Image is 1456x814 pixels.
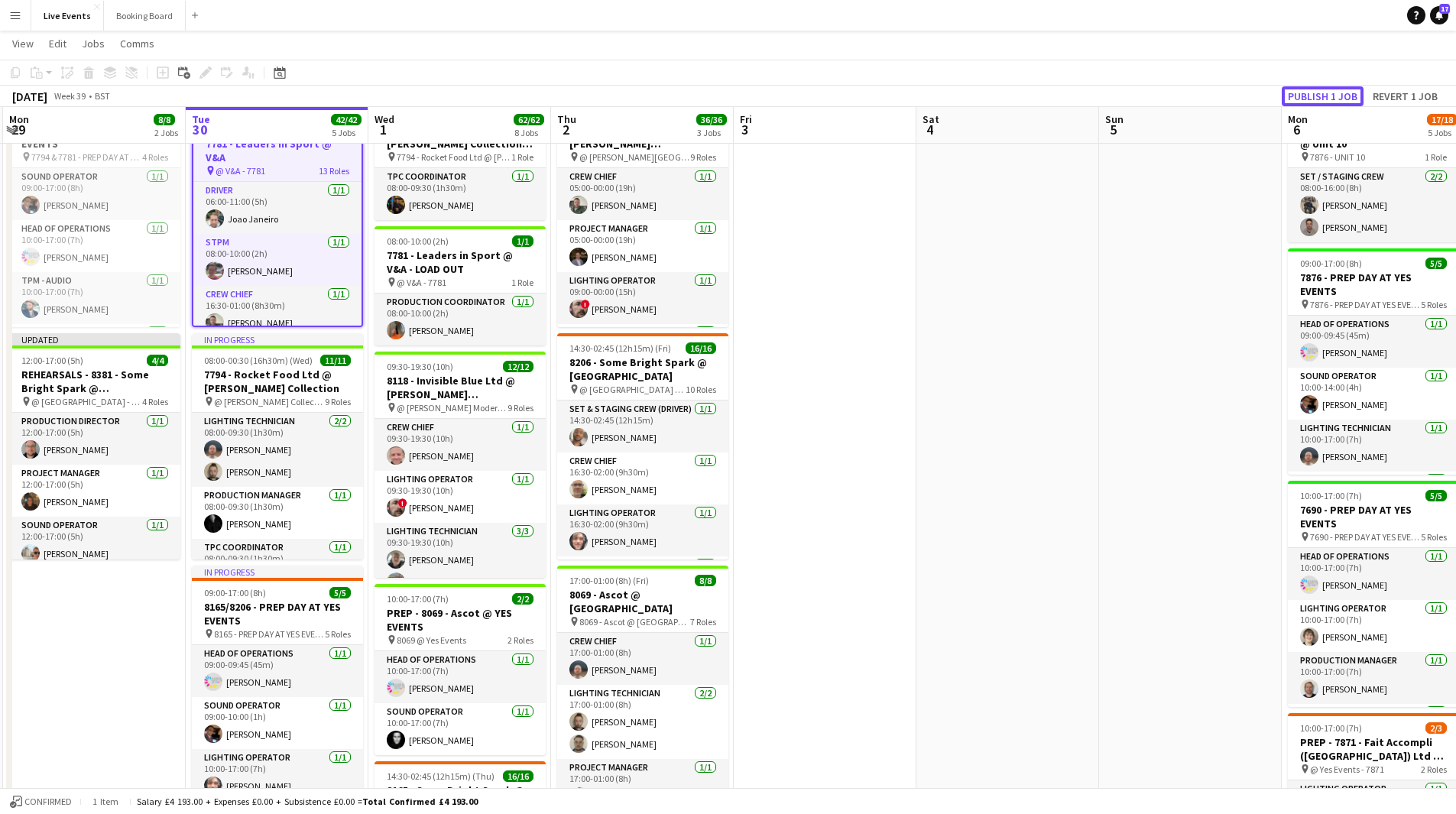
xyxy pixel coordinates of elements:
app-card-role: Crew Chief1/116:30-01:00 (8h30m)[PERSON_NAME] [193,286,362,338]
app-card-role: Set & Staging Crew (Driver)1/114:30-02:45 (12h15m)[PERSON_NAME] [557,401,728,452]
span: 1 Role [511,277,533,288]
app-card-role: Lighting Operator1/110:00-17:00 (7h)[PERSON_NAME] [192,749,363,801]
app-job-card: 09:00-17:00 (8h)4/47794 & 7781 - PREP DAY AT YES EVENTS 7794 & 7781 - PREP DAY AT YES EVENTS4 Rol... [9,101,180,327]
div: Salary £4 193.00 + Expenses £0.00 + Subsistence £0.00 = [137,796,478,807]
span: 5 Roles [325,628,351,640]
span: 1 Role [511,151,533,163]
app-card-role: Sound Operator1/112:00-17:00 (5h)[PERSON_NAME] [9,517,180,569]
div: 10:00-17:00 (7h)2/2PREP - 8069 - Ascot @ YES EVENTS 8069 @ Yes Events2 RolesHead of Operations1/1... [375,584,546,755]
span: 10:00-17:00 (7h) [1300,722,1362,734]
span: 13 Roles [319,165,349,177]
app-job-card: 05:00-02:00 (21h) (Fri)12/128118 - Invisible Blue Ltd @ [PERSON_NAME][GEOGRAPHIC_DATA] @ [PERSON_... [557,101,728,327]
span: 5/5 [1425,258,1447,269]
span: 11/11 [320,355,351,366]
span: 9 Roles [690,151,716,163]
span: 16/16 [686,342,716,354]
span: Week 39 [50,90,89,102]
h3: 8118 - Invisible Blue Ltd @ [PERSON_NAME][GEOGRAPHIC_DATA] [375,374,546,401]
span: 7690 - PREP DAY AT YES EVENTS [1310,531,1421,543]
span: 4/4 [147,355,168,366]
app-card-role: Production Manager1/108:00-09:30 (1h30m)[PERSON_NAME] [192,487,363,539]
h3: 8165/8206 - PREP DAY AT YES EVENTS [192,600,363,628]
span: 7794 & 7781 - PREP DAY AT YES EVENTS [31,151,142,163]
span: 12/12 [503,361,533,372]
app-card-role: Production Director1/112:00-17:00 (5h)[PERSON_NAME] [9,413,180,465]
app-card-role: Project Manager1/117:00-01:00 (8h)[PERSON_NAME] [557,759,728,811]
app-card-role: TPC Coordinator1/108:00-09:30 (1h30m)[PERSON_NAME] [375,168,546,220]
span: @ [GEOGRAPHIC_DATA] - 8381 [31,396,142,407]
span: 2 [555,121,576,138]
button: Revert 1 job [1367,86,1444,106]
h3: 8165 - Some Bright Spark @ [GEOGRAPHIC_DATA] [375,783,546,811]
span: Edit [49,37,66,50]
app-card-role: Crew Chief1/116:30-02:00 (9h30m)[PERSON_NAME] [557,452,728,504]
span: 1/1 [512,235,533,247]
h3: 7781 - Leaders in Sport @ V&A - LOAD OUT [375,248,546,276]
app-job-card: 09:30-19:30 (10h)12/128118 - Invisible Blue Ltd @ [PERSON_NAME][GEOGRAPHIC_DATA] @ [PERSON_NAME] ... [375,352,546,578]
app-card-role: Crew Chief1/109:30-19:30 (10h)[PERSON_NAME] [375,419,546,471]
app-card-role: Head of Operations1/110:00-17:00 (7h)[PERSON_NAME] [9,220,180,272]
h3: PREP - 8069 - Ascot @ YES EVENTS [375,606,546,634]
app-card-role: Crew Chief1/117:00-01:00 (8h)[PERSON_NAME] [557,633,728,685]
span: 8/8 [154,114,175,125]
h3: 8069 - Ascot @ [GEOGRAPHIC_DATA] [557,588,728,615]
span: 7 Roles [690,616,716,628]
span: 08:00-10:00 (2h) [387,235,449,247]
span: Confirmed [24,796,72,807]
span: 1 Role [1425,151,1447,163]
span: 2/2 [512,593,533,605]
span: 5/5 [329,587,351,598]
app-card-role: Crew Chief1/105:00-00:00 (19h)[PERSON_NAME] [557,168,728,220]
div: 8 Jobs [514,127,543,138]
app-card-role: Sound Operator1/109:00-10:00 (1h)[PERSON_NAME] [192,697,363,749]
app-card-role: Lighting Operator1/109:00-00:00 (15h)![PERSON_NAME] [557,272,728,324]
span: @ [PERSON_NAME] Collection - 7794 [214,396,325,407]
a: 17 [1430,6,1448,24]
div: In progress08:00-00:30 (16h30m) (Wed)11/117794 - Rocket Food Ltd @ [PERSON_NAME] Collection @ [PE... [192,333,363,559]
span: @ Yes Events - 7871 [1310,764,1384,775]
span: 4 Roles [142,151,168,163]
app-card-role: Lighting Technician2/217:00-01:00 (8h)[PERSON_NAME][PERSON_NAME] [557,685,728,759]
span: 2 Roles [507,634,533,646]
span: 10:00-17:00 (7h) [387,593,449,605]
app-job-card: In progress09:00-17:00 (8h)5/58165/8206 - PREP DAY AT YES EVENTS 8165 - PREP DAY AT YES EVENTS5 R... [192,566,363,792]
app-card-role: Driver1/106:00-11:00 (5h)Joao Janeiro [193,182,362,234]
span: 8069 - Ascot @ [GEOGRAPHIC_DATA] [579,616,690,628]
app-job-card: Updated06:00-01:00 (19h) (Wed)20/207781 - Leaders in Sport @ V&A @ V&A - 778113 RolesDriver1/106:... [192,101,363,327]
span: Jobs [82,37,105,50]
span: @ [PERSON_NAME] Modern - 8118 [397,402,507,413]
span: 62/62 [514,114,544,125]
span: 7876 - UNIT 10 [1310,151,1365,163]
span: @ [PERSON_NAME][GEOGRAPHIC_DATA] - 8118 [579,151,690,163]
span: 12:00-17:00 (5h) [21,355,83,366]
span: 17:00-01:00 (8h) (Fri) [569,575,649,586]
span: Sun [1105,112,1124,126]
span: Comms [120,37,154,50]
span: @ V&A - 7781 [216,165,265,177]
span: 5/5 [1425,490,1447,501]
span: Mon [1288,112,1308,126]
span: 10:00-17:00 (7h) [1300,490,1362,501]
span: 36/36 [696,114,727,125]
div: 3 Jobs [697,127,726,138]
span: 30 [190,121,210,138]
app-card-role: Head of Operations1/110:00-17:00 (7h)[PERSON_NAME] [375,651,546,703]
app-card-role: STPM1/1 [557,324,728,376]
span: Total Confirmed £4 193.00 [362,796,478,807]
app-job-card: Updated12:00-17:00 (5h)4/4REHEARSALS - 8381 - Some Bright Spark @ [GEOGRAPHIC_DATA] @ [GEOGRAPHIC... [9,333,180,559]
app-card-role: Project Manager1/112:00-17:00 (5h)[PERSON_NAME] [9,465,180,517]
app-card-role: Project Manager1/105:00-00:00 (19h)[PERSON_NAME] [557,220,728,272]
app-card-role: Head of Operations1/109:00-09:45 (45m)[PERSON_NAME] [192,645,363,697]
span: 7876 - PREP DAY AT YES EVENTS [1310,299,1421,310]
app-card-role: Lighting Technician4/4 [557,556,728,675]
span: 9 Roles [507,402,533,413]
span: 17 [1439,4,1450,14]
app-card-role: Lighting Technician3/309:30-19:30 (10h)[PERSON_NAME][PERSON_NAME] [375,523,546,619]
h3: 8206 - Some Bright Spark @ [GEOGRAPHIC_DATA] [557,355,728,383]
app-job-card: 17:00-01:00 (8h) (Fri)8/88069 - Ascot @ [GEOGRAPHIC_DATA] 8069 - Ascot @ [GEOGRAPHIC_DATA]7 Roles... [557,566,728,792]
button: Booking Board [104,1,186,31]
